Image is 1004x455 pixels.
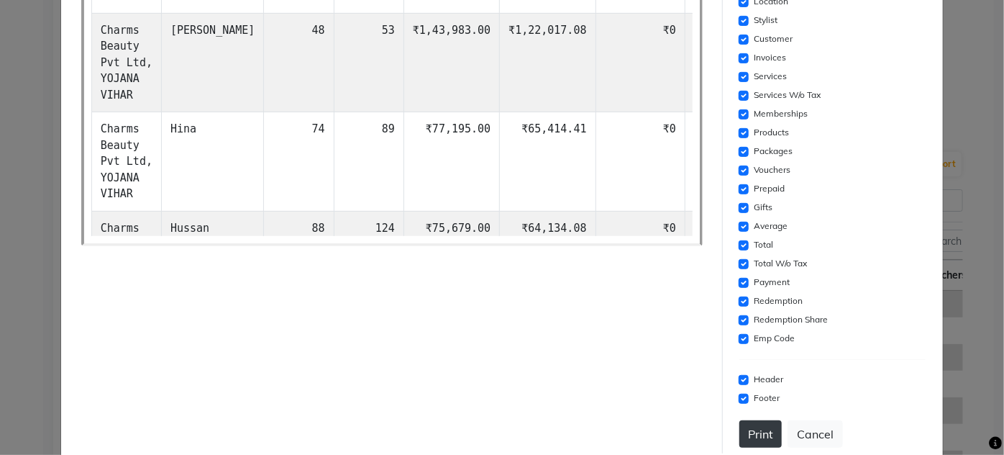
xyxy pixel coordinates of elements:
[754,51,786,64] label: Invoices
[334,13,403,112] td: 53
[500,112,595,212] td: ₹65,414.41
[754,373,783,386] label: Header
[91,211,161,310] td: Charms Beauty Pvt Ltd, YOJANA VIHAR
[754,238,773,251] label: Total
[91,112,161,212] td: Charms Beauty Pvt Ltd, YOJANA VIHAR
[754,201,772,214] label: Gifts
[754,313,828,326] label: Redemption Share
[595,211,685,310] td: ₹0
[685,211,768,310] td: ₹0
[754,145,793,158] label: Packages
[754,294,803,307] label: Redemption
[754,332,795,345] label: Emp Code
[739,420,782,448] button: Print
[403,13,499,112] td: ₹1,43,983.00
[754,257,807,270] label: Total W/o Tax
[754,163,790,176] label: Vouchers
[754,392,780,405] label: Footer
[754,89,821,102] label: Services W/o Tax
[685,13,768,112] td: ₹0
[403,211,499,310] td: ₹75,679.00
[500,211,595,310] td: ₹64,134.08
[264,112,334,212] td: 74
[685,112,768,212] td: ₹0
[162,211,264,310] td: Hussan
[754,126,789,139] label: Products
[162,13,264,112] td: [PERSON_NAME]
[754,70,787,83] label: Services
[754,220,788,233] label: Average
[264,211,334,310] td: 88
[162,112,264,212] td: Hina
[334,112,403,212] td: 89
[334,211,403,310] td: 124
[403,112,499,212] td: ₹77,195.00
[91,13,161,112] td: Charms Beauty Pvt Ltd, YOJANA VIHAR
[595,13,685,112] td: ₹0
[788,420,843,448] button: Cancel
[754,14,777,27] label: Stylist
[754,182,785,195] label: Prepaid
[754,107,808,120] label: Memberships
[754,276,790,289] label: Payment
[754,32,793,45] label: Customer
[264,13,334,112] td: 48
[500,13,595,112] td: ₹1,22,017.08
[595,112,685,212] td: ₹0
